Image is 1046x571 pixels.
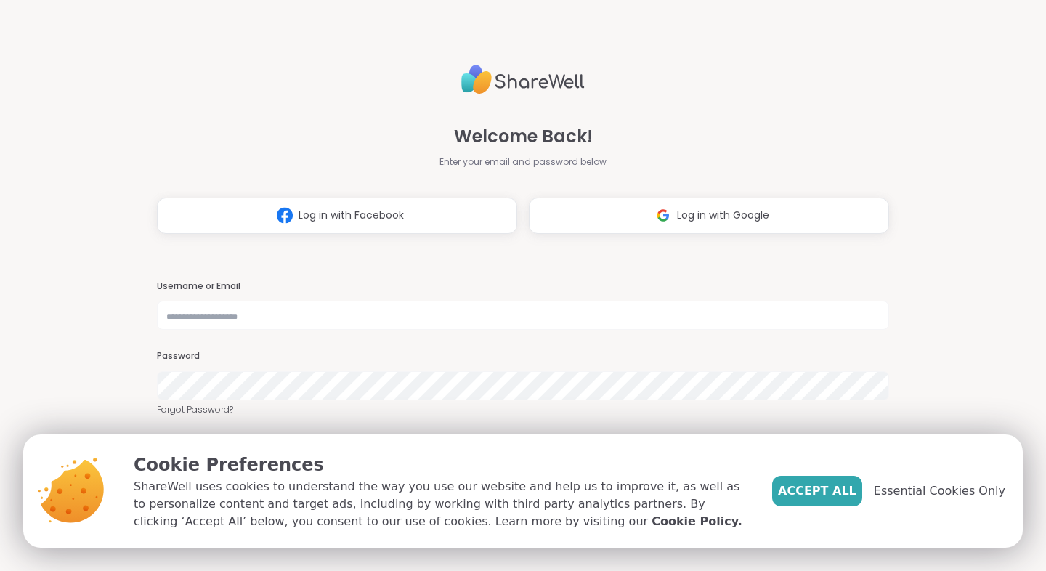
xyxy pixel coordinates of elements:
img: ShareWell Logomark [271,202,299,229]
a: Forgot Password? [157,403,889,416]
button: Log in with Google [529,198,889,234]
span: Accept All [778,482,856,500]
button: Accept All [772,476,862,506]
span: Log in with Facebook [299,208,404,223]
span: Welcome Back! [454,123,593,150]
a: Cookie Policy. [652,513,742,530]
span: Log in with Google [677,208,769,223]
img: ShareWell Logo [461,59,585,100]
img: ShareWell Logomark [649,202,677,229]
h3: Username or Email [157,280,889,293]
p: Cookie Preferences [134,452,749,478]
span: Enter your email and password below [439,155,607,169]
span: Essential Cookies Only [874,482,1005,500]
button: Log in with Facebook [157,198,517,234]
h3: Password [157,350,889,363]
p: ShareWell uses cookies to understand the way you use our website and help us to improve it, as we... [134,478,749,530]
